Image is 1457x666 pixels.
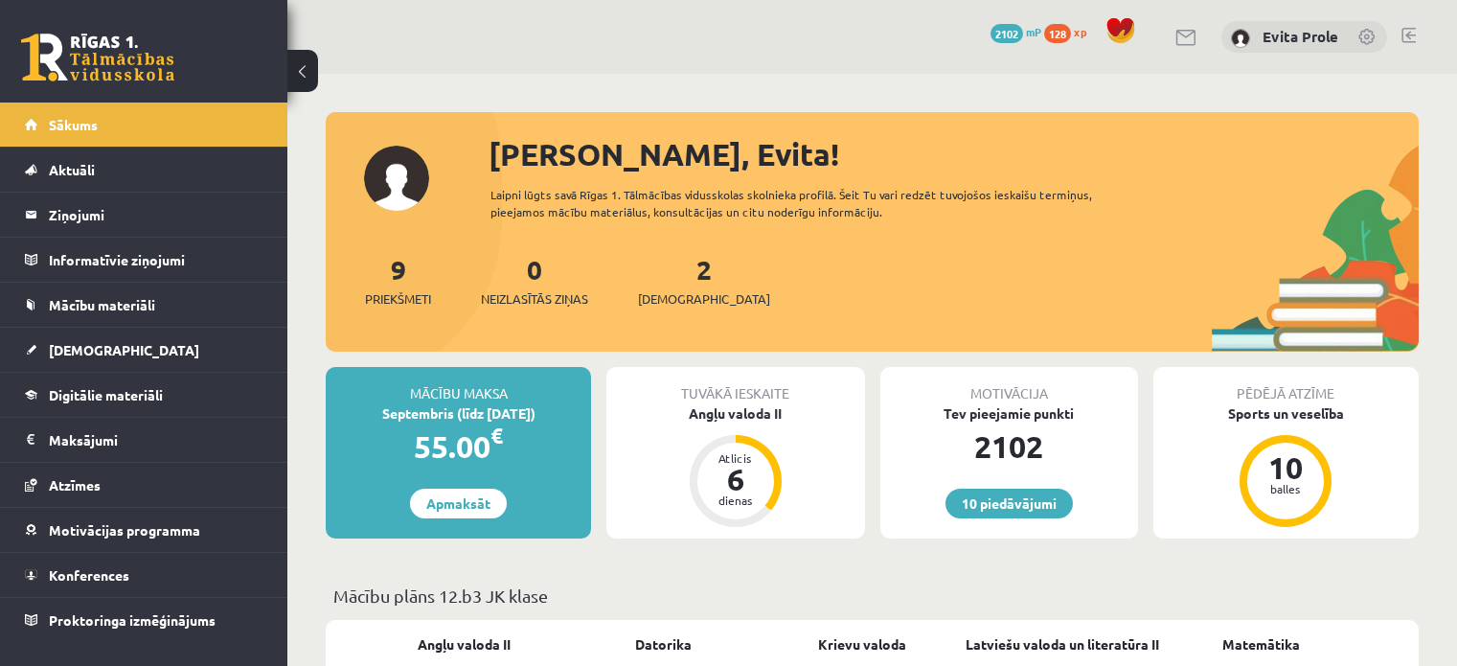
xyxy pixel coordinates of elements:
a: Konferences [25,553,263,597]
div: Mācību maksa [326,367,591,403]
a: Krievu valoda [818,634,906,655]
a: Atzīmes [25,463,263,507]
a: 2102 mP [990,24,1041,39]
div: balles [1257,483,1314,494]
span: Sākums [49,116,98,133]
a: Datorika [635,634,692,655]
span: xp [1074,24,1086,39]
a: Angļu valoda II Atlicis 6 dienas [606,403,864,530]
span: [DEMOGRAPHIC_DATA] [638,289,770,309]
span: 2102 [990,24,1023,43]
div: Laipni lūgts savā Rīgas 1. Tālmācības vidusskolas skolnieka profilā. Šeit Tu vari redzēt tuvojošo... [490,186,1147,220]
span: Proktoringa izmēģinājums [49,611,216,629]
a: Angļu valoda II [418,634,511,655]
div: Motivācija [880,367,1138,403]
div: dienas [707,494,764,506]
a: Evita Prole [1263,27,1338,46]
span: Atzīmes [49,476,101,494]
a: 10 piedāvājumi [945,489,1073,518]
img: Evita Prole [1231,29,1250,48]
div: Sports un veselība [1153,403,1419,424]
a: Aktuāli [25,148,263,192]
span: € [490,422,503,449]
span: Mācību materiāli [49,296,155,313]
div: 6 [707,464,764,494]
a: 9Priekšmeti [365,252,431,309]
a: 128 xp [1044,24,1096,39]
a: Proktoringa izmēģinājums [25,598,263,642]
span: [DEMOGRAPHIC_DATA] [49,341,199,358]
span: Motivācijas programma [49,521,200,539]
a: Mācību materiāli [25,283,263,327]
legend: Ziņojumi [49,193,263,237]
a: 0Neizlasītās ziņas [481,252,588,309]
a: Informatīvie ziņojumi [25,238,263,282]
a: Matemātika [1222,634,1300,655]
p: Mācību plāns 12.b3 JK klase [333,583,1411,609]
span: mP [1026,24,1041,39]
span: Priekšmeti [365,289,431,309]
a: Sākums [25,103,263,147]
a: Maksājumi [25,418,263,462]
span: Konferences [49,566,129,584]
span: Digitālie materiāli [49,386,163,403]
a: Rīgas 1. Tālmācības vidusskola [21,34,174,81]
div: Septembris (līdz [DATE]) [326,403,591,424]
div: Angļu valoda II [606,403,864,424]
div: [PERSON_NAME], Evita! [489,131,1419,177]
div: Atlicis [707,452,764,464]
a: Ziņojumi [25,193,263,237]
div: 55.00 [326,424,591,470]
a: [DEMOGRAPHIC_DATA] [25,328,263,372]
span: Aktuāli [49,161,95,178]
a: Latviešu valoda un literatūra II [966,634,1159,655]
a: 2[DEMOGRAPHIC_DATA] [638,252,770,309]
a: Digitālie materiāli [25,373,263,417]
div: 2102 [880,424,1138,470]
div: 10 [1257,452,1314,483]
legend: Maksājumi [49,418,263,462]
a: Sports un veselība 10 balles [1153,403,1419,530]
a: Apmaksāt [410,489,507,518]
div: Tuvākā ieskaite [606,367,864,403]
span: Neizlasītās ziņas [481,289,588,309]
legend: Informatīvie ziņojumi [49,238,263,282]
span: 128 [1044,24,1071,43]
div: Pēdējā atzīme [1153,367,1419,403]
a: Motivācijas programma [25,508,263,552]
div: Tev pieejamie punkti [880,403,1138,424]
